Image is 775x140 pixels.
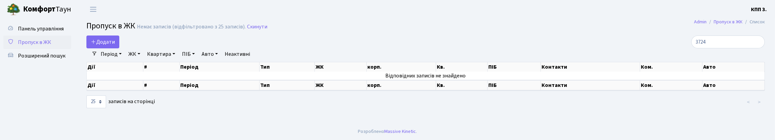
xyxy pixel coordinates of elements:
a: Додати [86,36,119,48]
th: Кв. [436,80,488,90]
th: Тип [260,80,315,90]
a: Admin [694,18,707,25]
th: Авто [702,62,765,72]
th: Контакти [541,80,640,90]
th: Тип [260,62,315,72]
span: Розширений пошук [18,52,65,60]
b: КПП 3. [751,6,767,13]
th: Дії [87,80,143,90]
label: записів на сторінці [86,95,155,108]
a: КПП 3. [751,5,767,14]
th: Кв. [436,62,488,72]
th: корп. [367,62,436,72]
span: Пропуск в ЖК [18,39,51,46]
a: Пропуск в ЖК [714,18,742,25]
b: Комфорт [23,4,56,15]
th: ЖК [315,80,367,90]
a: ПІБ [179,48,198,60]
input: Пошук... [691,36,765,48]
li: Список [742,18,765,26]
span: Додати [91,38,115,46]
button: Переключити навігацію [85,4,102,15]
a: Квартира [144,48,178,60]
a: Авто [199,48,221,60]
a: Неактивні [222,48,253,60]
th: Авто [702,80,765,90]
th: ЖК [315,62,367,72]
a: ЖК [126,48,143,60]
a: Панель управління [3,22,71,36]
a: Розширений пошук [3,49,71,63]
div: Розроблено . [358,128,417,135]
a: Скинути [247,24,267,30]
a: Період [98,48,124,60]
th: корп. [367,80,436,90]
img: logo.png [7,3,20,16]
th: Ком. [640,62,702,72]
th: # [143,62,180,72]
span: Пропуск в ЖК [86,20,135,32]
th: Контакти [541,62,640,72]
span: Панель управління [18,25,64,32]
a: Massive Kinetic [385,128,416,135]
th: Ком. [640,80,702,90]
th: # [143,80,180,90]
span: Таун [23,4,71,15]
a: Пропуск в ЖК [3,36,71,49]
select: записів на сторінці [86,95,106,108]
th: ПІБ [488,62,541,72]
th: Період [180,80,260,90]
td: Відповідних записів не знайдено [87,72,765,80]
div: Немає записів (відфільтровано з 25 записів). [137,24,246,30]
th: Дії [87,62,143,72]
th: Період [180,62,260,72]
th: ПІБ [488,80,541,90]
nav: breadcrumb [684,15,775,29]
